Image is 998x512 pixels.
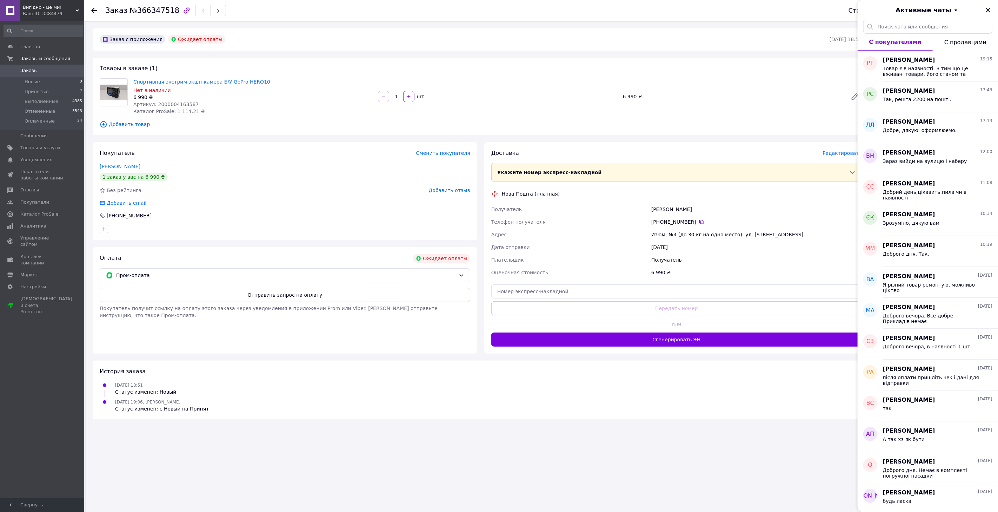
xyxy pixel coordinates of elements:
[491,206,522,212] span: Получатель
[20,157,52,163] span: Уведомления
[133,87,171,93] span: Нет в наличии
[115,405,209,412] div: Статус изменен: с Новый на Принят
[20,254,65,266] span: Кошелек компании
[980,242,992,248] span: 10:19
[896,6,952,15] span: Активные чаты
[883,365,935,373] span: [PERSON_NAME]
[100,85,127,100] img: Спортивная экстрим экшн-камера Б/У GoPro HERO10
[883,436,925,442] span: А так хз як бути
[23,4,75,11] span: Вигiдно - це ми!
[77,118,82,124] span: 34
[883,97,951,102] span: Так, решта 2200 на пошті.
[133,79,270,85] a: Спортивная экстрим экшн-камера Б/У GoPro HERO10
[866,399,874,407] span: ВС
[883,211,935,219] span: [PERSON_NAME]
[650,241,863,254] div: [DATE]
[858,51,998,81] button: РТ[PERSON_NAME]19:15Товар є в наявності. З тим що це вживані товари, його станом та недоліками в ...
[650,203,863,216] div: [PERSON_NAME]
[883,282,983,293] span: Я різний товар ремонтую, можливо цікпво
[866,121,874,129] span: ЛЛ
[883,334,935,342] span: [PERSON_NAME]
[847,492,894,500] span: [PERSON_NAME]
[133,109,205,114] span: Каталог ProSale: 1 114.21 ₴
[25,118,55,124] span: Оплаченные
[858,205,998,236] button: ЄК[PERSON_NAME]10:34Зрозуміло, дякую вам
[80,88,82,95] span: 7
[883,158,967,164] span: Зараз вийди на вулицю і наберу
[978,303,992,309] span: [DATE]
[980,56,992,62] span: 19:15
[25,88,49,95] span: Принятые
[978,427,992,433] span: [DATE]
[980,149,992,155] span: 12:00
[23,11,84,17] div: Ваш ID: 3384479
[858,143,998,174] button: ВН[PERSON_NAME]12:00Зараз вийди на вулицю і наберу
[106,199,147,206] div: Добавить email
[100,255,121,261] span: Оплата
[867,59,873,67] span: РТ
[20,187,39,193] span: Отзывы
[115,383,143,388] span: [DATE] 18:51
[980,211,992,217] span: 10:34
[100,120,862,128] span: Добавить товар
[497,170,602,175] span: Укажите номер экспресс-накладной
[491,244,530,250] span: Дата отправки
[100,173,168,181] div: 1 заказ у вас на 6 990 ₴
[883,427,935,435] span: [PERSON_NAME]
[858,329,998,360] button: СЗ[PERSON_NAME][DATE]Доброго вечора, в наявності 1 шт
[72,98,82,105] span: 4385
[980,180,992,186] span: 11:08
[100,150,135,156] span: Покупатель
[106,212,152,219] div: [PHONE_NUMBER]
[978,458,992,464] span: [DATE]
[883,180,935,188] span: [PERSON_NAME]
[830,37,862,42] time: [DATE] 18:51
[883,406,892,411] span: так
[866,430,874,438] span: АП
[20,235,65,248] span: Управление сайтом
[858,112,998,143] button: ЛЛ[PERSON_NAME]17:13Добре, дякую, оформлюємо.
[491,232,507,237] span: Адрес
[883,189,983,201] span: Добрий день,цікавить пила чи в наявності
[883,118,935,126] span: [PERSON_NAME]
[883,467,983,479] span: Доброго дня. Немає в комплекті погружної насадки
[20,284,46,290] span: Настройки
[883,498,912,504] span: будь ласка
[858,421,998,452] button: АП[PERSON_NAME][DATE]А так хз як бути
[72,108,82,114] span: 3543
[168,35,225,44] div: Ожидает оплаты
[650,228,863,241] div: Изюм, №4 (до 30 кг на одно место): ул. [STREET_ADDRESS]
[933,34,998,51] button: С продавцами
[858,174,998,205] button: СС[PERSON_NAME]11:08Добрий день,цікавить пила чи в наявності
[651,218,862,225] div: [PHONE_NUMBER]
[883,303,935,311] span: [PERSON_NAME]
[865,245,875,253] span: ММ
[25,79,40,85] span: Новые
[415,93,426,100] div: шт.
[491,150,519,156] span: Доставка
[20,67,38,74] span: Заказы
[883,56,935,64] span: [PERSON_NAME]
[650,254,863,266] div: Получатель
[99,199,147,206] div: Добавить email
[133,94,372,101] div: 6 990 ₴
[858,81,998,112] button: РС[PERSON_NAME]17:43Так, решта 2200 на пошті.
[978,334,992,340] span: [DATE]
[883,273,935,281] span: [PERSON_NAME]
[858,34,933,51] button: С покупателями
[107,188,141,193] span: Без рейтинга
[491,257,524,263] span: Плательщик
[866,276,874,284] span: ВА
[491,333,862,347] button: Сгенерировать ЭН
[978,489,992,495] span: [DATE]
[116,271,456,279] span: Пром-оплата
[858,360,998,390] button: РА[PERSON_NAME][DATE]після оплати пришліть чек і дані для відправки
[980,87,992,93] span: 17:43
[133,101,199,107] span: Артикул: 2000004163587
[80,79,82,85] span: 0
[20,199,49,205] span: Покупатели
[100,35,165,44] div: Заказ с приложения
[867,368,874,376] span: РА
[650,266,863,279] div: 6 990 ₴
[20,55,70,62] span: Заказы и сообщения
